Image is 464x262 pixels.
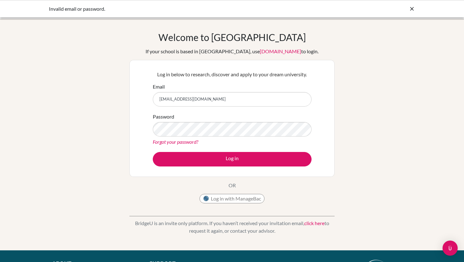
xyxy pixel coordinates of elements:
a: Forgot your password? [153,139,198,145]
a: click here [304,220,324,226]
button: Log in with ManageBac [199,194,265,203]
p: Log in below to research, discover and apply to your dream university. [153,71,312,78]
a: [DOMAIN_NAME] [260,48,301,54]
label: Email [153,83,165,90]
h1: Welcome to [GEOGRAPHIC_DATA] [158,32,306,43]
div: Invalid email or password. [49,5,320,13]
div: If your school is based in [GEOGRAPHIC_DATA], use to login. [146,48,318,55]
div: Open Intercom Messenger [443,241,458,256]
p: OR [229,182,236,189]
p: BridgeU is an invite only platform. If you haven’t received your invitation email, to request it ... [129,219,335,235]
button: Log in [153,152,312,166]
label: Password [153,113,174,120]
